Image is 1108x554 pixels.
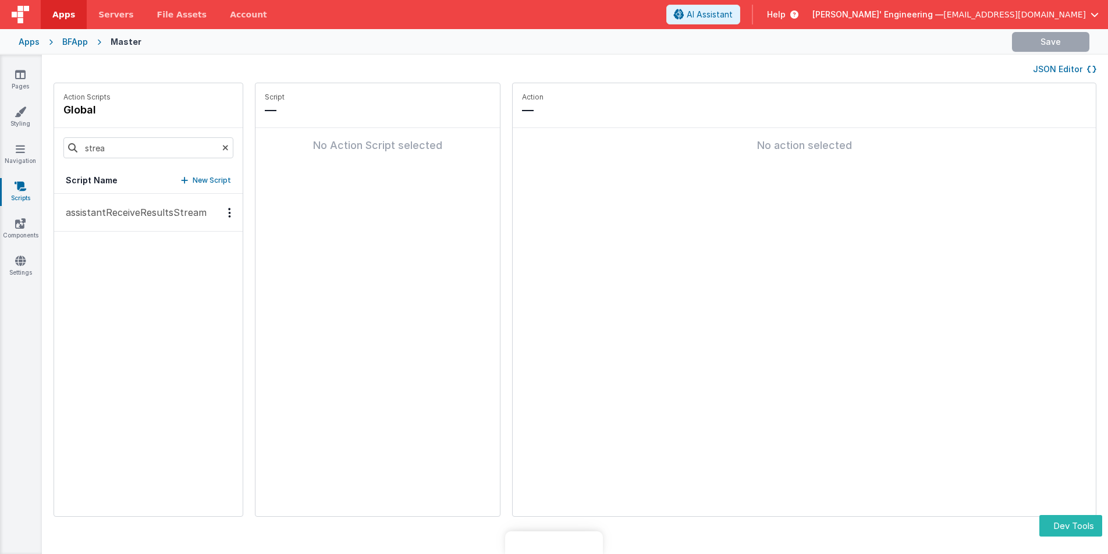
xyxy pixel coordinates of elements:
button: Dev Tools [1039,515,1102,537]
div: Options [221,208,238,218]
span: Help [767,9,786,20]
button: [PERSON_NAME]' Engineering — [EMAIL_ADDRESS][DOMAIN_NAME] [812,9,1099,20]
span: [EMAIL_ADDRESS][DOMAIN_NAME] [943,9,1086,20]
button: Save [1012,32,1089,52]
button: JSON Editor [1033,63,1096,75]
div: Apps [19,36,40,48]
span: Apps [52,9,75,20]
p: New Script [193,175,231,186]
button: assistantReceiveResultsStream [54,194,243,232]
div: No action selected [522,137,1086,154]
p: assistantReceiveResultsStream [59,205,207,219]
button: New Script [181,175,231,186]
span: AI Assistant [687,9,733,20]
button: AI Assistant [666,5,740,24]
div: Master [111,36,141,48]
div: No Action Script selected [265,137,491,154]
span: File Assets [157,9,207,20]
p: — [265,102,491,118]
h5: Script Name [66,175,118,186]
span: [PERSON_NAME]' Engineering — [812,9,943,20]
h4: global [63,102,111,118]
input: Search scripts [63,137,233,158]
p: Action [522,93,1086,102]
p: Action Scripts [63,93,111,102]
span: Servers [98,9,133,20]
p: — [522,102,1086,118]
div: BFApp [62,36,88,48]
p: Script [265,93,491,102]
